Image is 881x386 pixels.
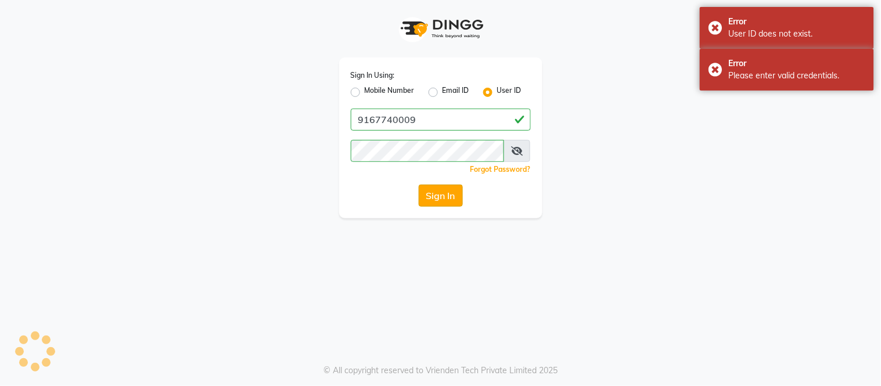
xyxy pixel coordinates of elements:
label: User ID [497,85,522,99]
div: Error [729,16,865,28]
div: User ID does not exist. [729,28,865,40]
img: logo1.svg [394,12,487,46]
a: Forgot Password? [470,165,531,174]
div: Please enter valid credentials. [729,70,865,82]
label: Sign In Using: [351,70,395,81]
input: Username [351,109,531,131]
div: Error [729,57,865,70]
label: Email ID [443,85,469,99]
input: Username [351,140,505,162]
button: Sign In [419,185,463,207]
label: Mobile Number [365,85,415,99]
